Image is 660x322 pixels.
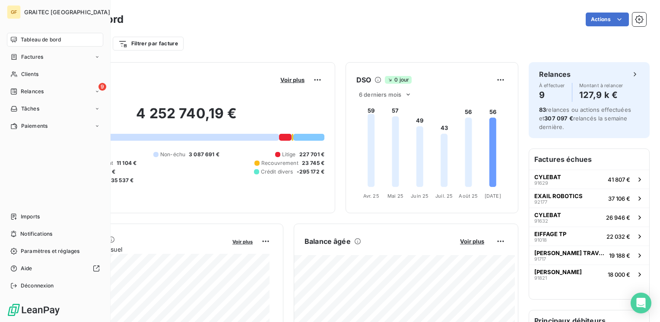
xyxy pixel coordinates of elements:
tspan: Juil. 25 [435,193,453,199]
a: Aide [7,262,103,275]
h4: 9 [539,88,565,102]
span: 91629 [534,180,548,186]
span: 227 701 € [299,151,324,158]
span: 26 946 € [606,214,630,221]
span: Tâches [21,105,39,113]
span: EIFFAGE TP [534,230,566,237]
h6: Factures échues [529,149,649,170]
h6: DSO [356,75,371,85]
h4: 127,9 k € [579,88,623,102]
span: Paiements [21,122,48,130]
span: Aide [21,265,32,272]
span: 83 [539,106,546,113]
button: EIFFAGE TP9101822 032 € [529,227,649,246]
span: 41 807 € [608,176,630,183]
span: 23 745 € [302,159,324,167]
span: 3 087 691 € [189,151,219,158]
tspan: Août 25 [459,193,478,199]
h6: Relances [539,69,571,79]
span: Déconnexion [21,282,54,290]
span: Clients [21,70,38,78]
span: Crédit divers [261,168,293,176]
h2: 4 252 740,19 € [49,105,324,131]
span: 91018 [534,237,547,243]
button: Actions [586,13,629,26]
span: CYLEBAT [534,174,561,180]
span: Factures [21,53,43,61]
span: CYLEBAT [534,212,561,218]
button: CYLEBAT9163226 946 € [529,208,649,227]
span: [PERSON_NAME] [534,268,582,275]
span: 11 104 € [117,159,136,167]
button: [PERSON_NAME]9182118 000 € [529,265,649,284]
div: Open Intercom Messenger [631,293,651,313]
span: GRAITEC [GEOGRAPHIC_DATA] [24,9,110,16]
span: Tableau de bord [21,36,61,44]
span: -35 537 € [108,177,133,184]
img: Logo LeanPay [7,303,60,317]
h6: Balance âgée [305,236,351,246]
span: relances ou actions effectuées et relancés la semaine dernière. [539,106,631,130]
span: 9 [98,83,106,91]
span: 6 derniers mois [359,91,401,98]
span: -295 172 € [297,168,325,176]
span: Chiffre d'affaires mensuel [49,245,226,254]
span: [PERSON_NAME] TRAVAUX PRESSION [534,249,606,256]
span: 91821 [534,275,547,281]
span: 307 097 € [544,115,573,122]
button: [PERSON_NAME] TRAVAUX PRESSION9171719 188 € [529,246,649,265]
span: 91632 [534,218,548,224]
span: 92177 [534,199,547,205]
span: Notifications [20,230,52,238]
span: 18 000 € [608,271,630,278]
button: Voir plus [278,76,307,84]
tspan: [DATE] [485,193,501,199]
tspan: Avr. 25 [363,193,379,199]
div: GF [7,5,21,19]
tspan: Mai 25 [387,193,403,199]
span: 91717 [534,256,546,262]
span: 0 jour [385,76,412,84]
tspan: Juin 25 [411,193,428,199]
span: 19 188 € [609,252,630,259]
button: EXAIL ROBOTICS9217737 106 € [529,189,649,208]
span: Montant à relancer [579,83,623,88]
span: Voir plus [460,238,484,245]
span: EXAIL ROBOTICS [534,193,583,199]
span: Imports [21,213,40,221]
span: Relances [21,88,44,95]
button: Voir plus [457,237,487,245]
span: Voir plus [280,76,305,83]
span: Paramètres et réglages [21,247,79,255]
button: CYLEBAT9162941 807 € [529,170,649,189]
button: Filtrer par facture [113,37,184,51]
span: Non-échu [160,151,185,158]
span: À effectuer [539,83,565,88]
span: Recouvrement [261,159,298,167]
button: Voir plus [230,237,255,245]
span: Voir plus [232,239,253,245]
span: 22 032 € [606,233,630,240]
span: Litige [282,151,296,158]
span: 37 106 € [608,195,630,202]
